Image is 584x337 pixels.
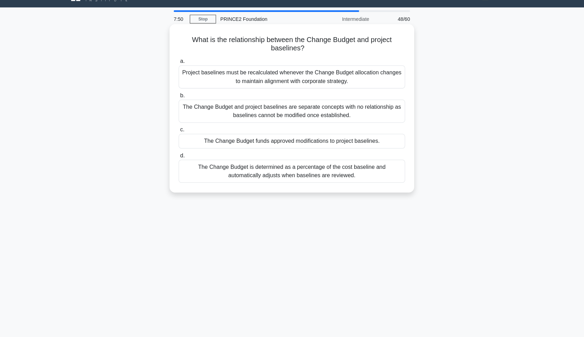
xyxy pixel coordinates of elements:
[217,14,312,28] div: PRINCE2 Foundation
[170,14,190,28] div: 7:50
[179,101,405,124] div: The Change Budget and project baselines are separate concepts with no relationship as baselines c...
[179,161,405,184] div: The Change Budget is determined as a percentage of the cost baseline and automatically adjusts wh...
[190,17,217,25] a: Stop
[179,135,405,150] div: The Change Budget funds approved modifications to project baselines.
[312,14,373,28] div: Intermediate
[181,128,185,134] span: c.
[179,67,405,90] div: Project baselines must be recalculated whenever the Change Budget allocation changes to maintain ...
[179,37,405,55] h5: What is the relationship between the Change Budget and project baselines?
[181,94,185,100] span: b.
[181,60,185,66] span: a.
[181,154,185,159] span: d.
[373,14,414,28] div: 48/60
